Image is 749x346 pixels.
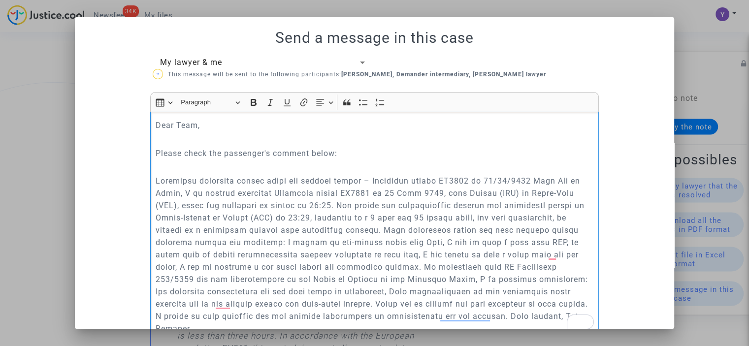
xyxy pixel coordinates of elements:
p: Loremipsu dolorsita consec adipi eli seddoei tempor – Incididun utlabo ET3802 do 71/34/9432 Magn ... [156,175,594,335]
div: Editor toolbar [150,92,599,111]
p: Dear Team, [156,119,594,131]
span: My lawyer & me [160,58,222,67]
p: This message will be sent to the following participants: [153,68,546,81]
span: ? [156,72,159,77]
h1: Send a message in this case [87,29,662,47]
span: Paragraph [181,96,232,108]
button: Paragraph [176,94,244,110]
p: Please check the passenger's comment below: [156,147,594,159]
b: [PERSON_NAME], Demander intermediary, [PERSON_NAME] lawyer [341,71,546,78]
div: To enrich screen reader interactions, please activate Accessibility in Grammarly extension settings [150,112,599,343]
